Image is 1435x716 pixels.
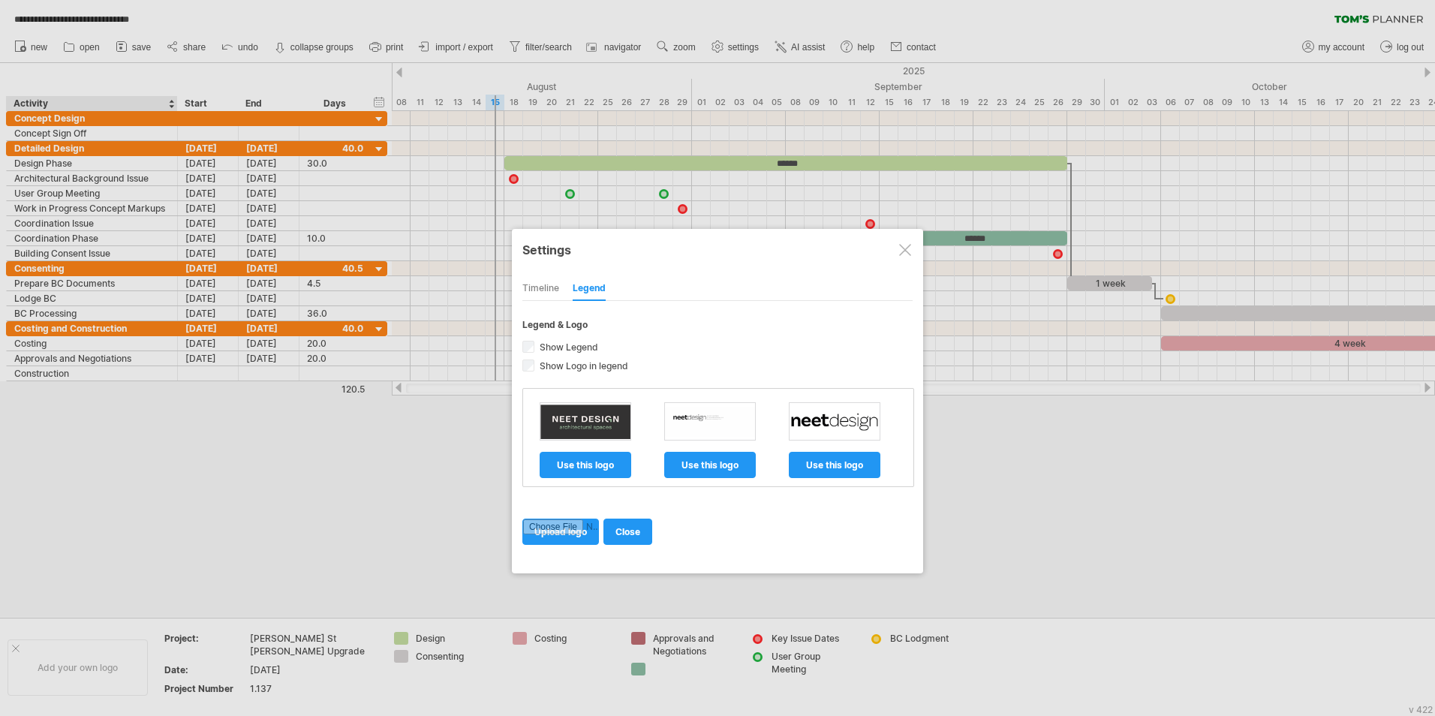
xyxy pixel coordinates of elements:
[557,459,614,471] span: use this logo
[522,277,559,301] div: Timeline
[537,360,628,372] span: Show Logo in legend
[806,459,863,471] span: use this logo
[664,452,756,478] a: use this logo
[603,519,652,545] a: close
[789,452,880,478] a: use this logo
[573,277,606,301] div: Legend
[522,236,913,263] div: Settings
[522,519,599,545] a: upload logo
[790,411,880,432] img: f4679f68-ba75-4e65-a593-394a85f284ce.png
[537,341,598,353] span: Show Legend
[681,459,739,471] span: use this logo
[540,405,630,439] img: 089fba39-365c-46f7-9131-f43e6bb93d2e.png
[665,407,755,437] img: e16345fa-53c2-4720-8e4c-c554bcccdadf.png
[534,526,587,537] span: upload logo
[540,452,631,478] a: use this logo
[615,526,640,537] span: close
[522,319,913,330] div: Legend & Logo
